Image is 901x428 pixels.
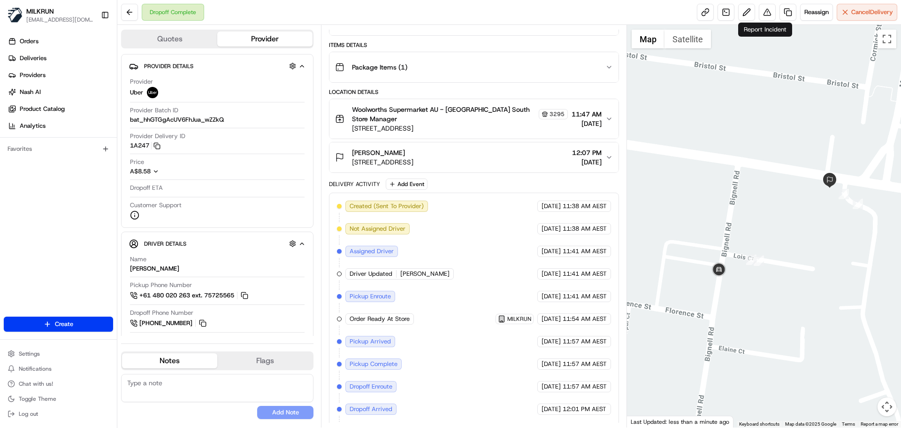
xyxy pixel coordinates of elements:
div: Items Details [329,41,618,49]
span: MILKRUN [507,315,531,323]
span: [DATE] [542,202,561,210]
span: Customer Support [130,201,182,210]
span: [DATE] [572,157,602,167]
a: [PHONE_NUMBER] [130,318,208,328]
a: Deliveries [4,51,117,66]
span: Order Ready At Store [350,315,410,323]
a: +61 480 020 263 ext. 75725565 [130,290,250,301]
button: Create [4,317,113,332]
span: bat_hhGTGgAcUV6FhJua_wZZkQ [130,116,224,124]
span: Chat with us! [19,380,53,388]
span: 11:38 AM AEST [563,202,607,210]
span: 11:54 AM AEST [563,315,607,323]
a: Report a map error [861,421,898,427]
div: 11 [853,199,863,209]
div: Favorites [4,141,113,156]
span: +61 480 020 263 ext. 75725565 [139,291,234,300]
span: Uber [130,88,143,97]
span: [DATE] [542,270,561,278]
span: [STREET_ADDRESS] [352,157,413,167]
a: Nash AI [4,85,117,100]
button: Woolworths Supermarket AU - [GEOGRAPHIC_DATA] South Store Manager3295[STREET_ADDRESS]11:47 AM[DATE] [329,99,618,139]
button: Quotes [122,31,217,47]
button: A$8.58 [130,167,213,176]
button: Add Event [386,179,428,190]
span: A$8.58 [130,167,151,175]
span: Package Items ( 1 ) [352,62,407,72]
span: Provider Details [144,62,193,70]
button: Toggle Theme [4,392,113,405]
div: [PERSON_NAME] [130,265,179,273]
div: 10 [839,189,849,199]
span: 3295 [550,110,565,118]
a: Product Catalog [4,101,117,117]
span: Product Catalog [20,105,65,113]
span: Providers [20,71,46,79]
span: [DATE] [542,382,561,391]
span: 11:57 AM AEST [563,337,607,346]
span: 11:41 AM AEST [563,270,607,278]
span: Woolworths Supermarket AU - [GEOGRAPHIC_DATA] South Store Manager [352,105,536,124]
img: MILKRUN [8,8,23,23]
span: [DATE] [542,405,561,413]
span: Driver Details [144,240,186,248]
div: 13 [754,256,764,266]
button: Show street map [632,30,664,48]
span: Provider Delivery ID [130,132,185,140]
span: Dropoff Arrived [350,405,392,413]
span: Toggle Theme [19,395,56,403]
button: MILKRUN [26,7,54,16]
button: 1A247 [130,141,160,150]
span: 12:01 PM AEST [563,405,606,413]
div: Last Updated: less than a minute ago [627,416,733,428]
span: [DATE] [542,292,561,301]
button: CancelDelivery [837,4,897,21]
span: Orders [20,37,38,46]
button: Chat with us! [4,377,113,390]
span: Name [130,255,146,264]
span: [DATE] [542,360,561,368]
img: Google [629,415,660,428]
span: Provider [130,78,153,86]
button: Toggle fullscreen view [878,30,896,48]
button: Notes [122,353,217,368]
span: [PERSON_NAME] [400,270,450,278]
span: Dropoff Phone Number [130,309,193,317]
a: Providers [4,68,117,83]
span: Pickup Enroute [350,292,391,301]
div: Delivery Activity [329,180,380,188]
button: Notifications [4,362,113,375]
span: 11:38 AM AEST [563,225,607,233]
span: Created (Sent To Provider) [350,202,424,210]
span: 12:07 PM [572,148,602,157]
button: Provider Details [129,58,305,74]
span: 11:41 AM AEST [563,247,607,256]
button: Keyboard shortcuts [739,421,779,428]
button: Package Items (1) [329,52,618,82]
button: Show satellite imagery [664,30,711,48]
span: [DATE] [542,247,561,256]
div: 12 [746,255,756,265]
button: [PERSON_NAME][STREET_ADDRESS]12:07 PM[DATE] [329,142,618,172]
span: [DATE] [542,315,561,323]
span: Dropoff ETA [130,184,163,192]
span: Assigned Driver [350,247,394,256]
span: [PERSON_NAME] [352,148,405,157]
span: Create [55,320,73,328]
span: Pickup Complete [350,360,397,368]
button: MILKRUNMILKRUN[EMAIL_ADDRESS][DOMAIN_NAME] [4,4,97,26]
span: Provider Batch ID [130,106,178,115]
button: Map camera controls [878,397,896,416]
span: [PHONE_NUMBER] [139,319,192,327]
span: Dropoff Enroute [350,382,392,391]
span: Deliveries [20,54,46,62]
div: Report Incident [738,23,792,37]
span: 11:57 AM AEST [563,382,607,391]
span: 11:57 AM AEST [563,360,607,368]
span: [STREET_ADDRESS] [352,124,567,133]
span: Notifications [19,365,52,373]
span: Driver Updated [350,270,392,278]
